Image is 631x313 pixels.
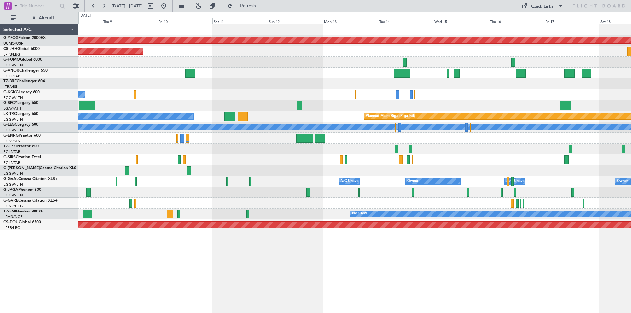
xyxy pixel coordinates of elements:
[212,18,268,24] div: Sat 11
[3,134,41,138] a: G-ENRGPraetor 600
[3,199,58,203] a: G-GARECessna Citation XLS+
[3,112,38,116] a: LX-TROLegacy 650
[3,36,18,40] span: G-YFOX
[3,58,42,62] a: G-FOMOGlobal 6000
[407,176,418,186] div: Owner
[3,41,23,46] a: UUMO/OSF
[3,112,17,116] span: LX-TRO
[3,128,23,133] a: EGGW/LTN
[3,79,45,83] a: T7-BREChallenger 604
[3,171,23,176] a: EGGW/LTN
[3,84,18,89] a: LTBA/ISL
[3,123,38,127] a: G-LEGCLegacy 600
[3,177,18,181] span: G-GAAL
[3,220,19,224] span: CS-DOU
[112,3,143,9] span: [DATE] - [DATE]
[3,139,21,144] a: EGSS/STN
[3,210,16,213] span: T7-EMI
[3,155,16,159] span: G-SIRS
[3,182,23,187] a: EGGW/LTN
[3,193,23,198] a: EGGW/LTN
[3,220,41,224] a: CS-DOUGlobal 6500
[268,18,323,24] div: Sun 12
[3,134,19,138] span: G-ENRG
[352,209,367,219] div: No Crew
[544,18,599,24] div: Fri 17
[531,3,553,10] div: Quick Links
[3,74,20,78] a: EGLF/FAB
[3,36,46,40] a: G-YFOXFalcon 2000EX
[3,47,17,51] span: CS-JHH
[3,225,20,230] a: LFPB/LBG
[3,145,39,148] a: T7-LZZIPraetor 600
[224,1,264,11] button: Refresh
[3,166,40,170] span: G-[PERSON_NAME]
[3,90,40,94] a: G-KGKGLegacy 600
[20,1,58,11] input: Trip Number
[157,18,212,24] div: Fri 10
[3,106,21,111] a: LGAV/ATH
[3,204,23,209] a: EGNR/CEG
[617,176,628,186] div: Owner
[17,16,69,20] span: All Aircraft
[323,18,378,24] div: Mon 13
[3,177,58,181] a: G-GAALCessna Citation XLS+
[3,52,20,57] a: LFPB/LBG
[3,58,20,62] span: G-FOMO
[3,101,17,105] span: G-SPCY
[3,188,18,192] span: G-JAGA
[3,214,23,219] a: LFMN/NCE
[3,145,17,148] span: T7-LZZI
[234,4,262,8] span: Refresh
[3,155,41,159] a: G-SIRSCitation Excel
[7,13,71,23] button: All Aircraft
[3,47,40,51] a: CS-JHHGlobal 6000
[3,117,23,122] a: EGGW/LTN
[3,90,19,94] span: G-KGKG
[3,79,17,83] span: T7-BRE
[3,69,19,73] span: G-VNOR
[3,210,43,213] a: T7-EMIHawker 900XP
[378,18,433,24] div: Tue 14
[3,123,17,127] span: G-LEGC
[3,101,38,105] a: G-SPCYLegacy 650
[3,149,20,154] a: EGLF/FAB
[3,160,20,165] a: EGLF/FAB
[489,18,544,24] div: Thu 16
[518,1,567,11] button: Quick Links
[3,69,48,73] a: G-VNORChallenger 650
[3,199,18,203] span: G-GARE
[3,63,23,68] a: EGGW/LTN
[506,176,534,186] div: A/C Unavailable
[433,18,488,24] div: Wed 15
[3,95,23,100] a: EGGW/LTN
[80,13,91,19] div: [DATE]
[102,18,157,24] div: Thu 9
[3,166,76,170] a: G-[PERSON_NAME]Cessna Citation XLS
[366,111,415,121] div: Planned Maint Riga (Riga Intl)
[340,176,368,186] div: A/C Unavailable
[3,188,41,192] a: G-JAGAPhenom 300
